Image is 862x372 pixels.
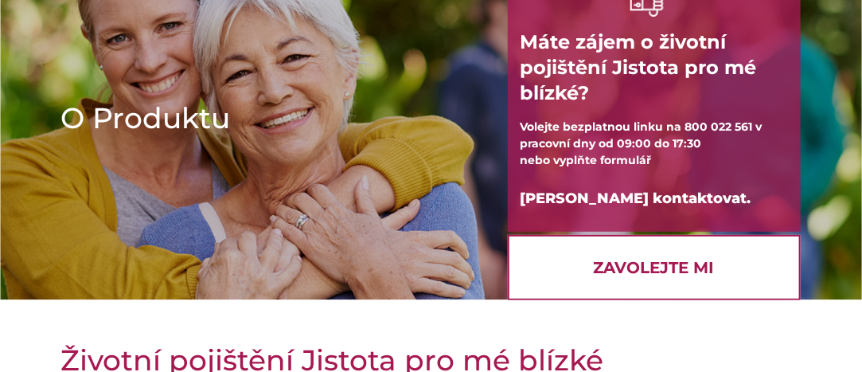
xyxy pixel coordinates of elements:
[521,169,788,229] div: [PERSON_NAME] kontaktovat.
[521,17,788,119] h4: Máte zájem o životní pojištění Jistota pro mé blízké?
[521,119,763,167] span: Volejte bezplatnou linku na 800 022 561 v pracovní dny od 09:00 do 17:30 nebo vyplňte formulář
[508,235,801,300] a: ZAVOLEJTE MI
[61,98,457,138] h1: O Produktu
